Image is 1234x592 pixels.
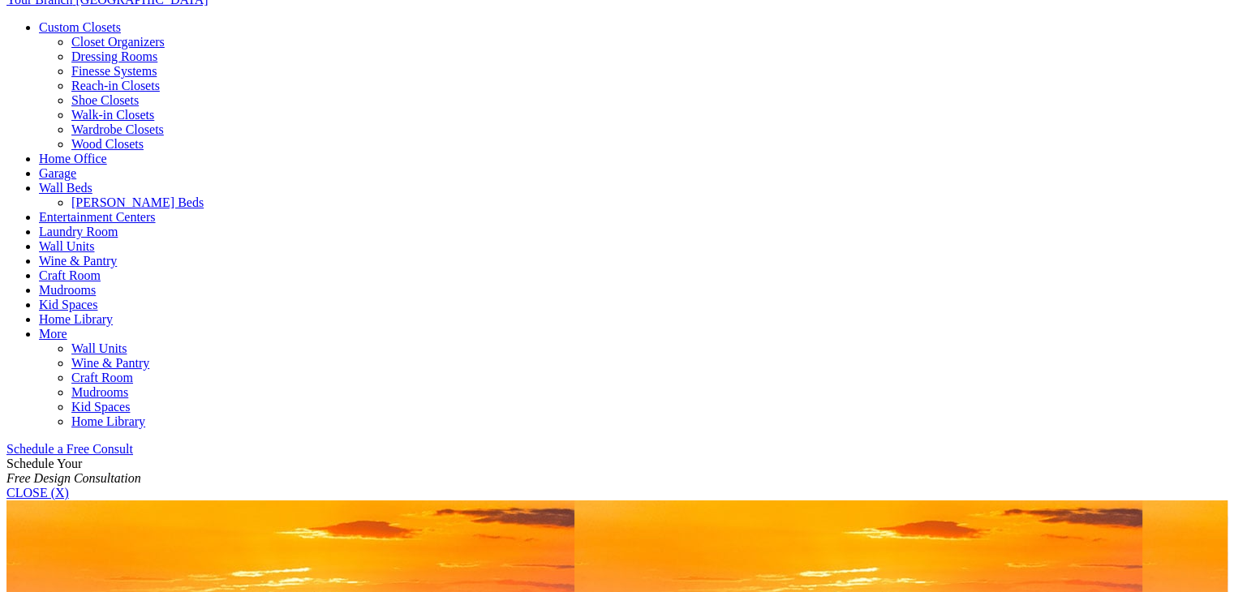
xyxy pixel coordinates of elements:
a: Wall Units [39,239,94,253]
a: Dressing Rooms [71,49,157,63]
a: Craft Room [71,371,133,384]
a: Walk-in Closets [71,108,154,122]
a: Closet Organizers [71,35,165,49]
a: Custom Closets [39,20,121,34]
a: Kid Spaces [39,298,97,311]
a: Wall Beds [39,181,92,195]
a: Laundry Room [39,225,118,238]
a: Kid Spaces [71,400,130,414]
a: Wood Closets [71,137,144,151]
a: Mudrooms [71,385,128,399]
a: Home Library [39,312,113,326]
span: Schedule Your [6,457,141,485]
a: More menu text will display only on big screen [39,327,67,341]
a: Wine & Pantry [71,356,149,370]
a: Finesse Systems [71,64,157,78]
a: Craft Room [39,268,101,282]
a: [PERSON_NAME] Beds [71,195,204,209]
a: Schedule a Free Consult (opens a dropdown menu) [6,442,133,456]
a: Home Library [71,414,145,428]
a: Reach-in Closets [71,79,160,92]
a: Shoe Closets [71,93,139,107]
a: Wall Units [71,341,127,355]
a: Mudrooms [39,283,96,297]
a: Entertainment Centers [39,210,156,224]
em: Free Design Consultation [6,471,141,485]
a: CLOSE (X) [6,486,69,500]
a: Wardrobe Closets [71,122,164,136]
a: Garage [39,166,76,180]
a: Home Office [39,152,107,165]
a: Wine & Pantry [39,254,117,268]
